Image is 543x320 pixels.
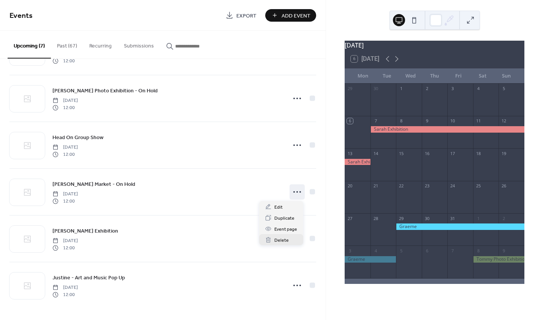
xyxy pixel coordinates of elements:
[373,215,378,221] div: 28
[473,256,524,263] div: Tommy Photo Exhibition - On Hold
[501,215,507,221] div: 2
[118,31,160,58] button: Submissions
[351,68,375,84] div: Mon
[501,248,507,253] div: 9
[373,183,378,189] div: 21
[52,191,78,198] span: [DATE]
[220,9,262,22] a: Export
[450,86,455,92] div: 3
[450,248,455,253] div: 7
[475,183,481,189] div: 25
[52,86,158,95] a: [PERSON_NAME] Photo Exhibition - On Hold
[236,12,256,20] span: Export
[52,238,78,244] span: [DATE]
[8,31,51,59] button: Upcoming (7)
[370,126,524,133] div: Sarah Exhibition
[52,198,78,204] span: 12:00
[347,118,353,124] div: 6
[52,291,78,298] span: 12:00
[501,183,507,189] div: 26
[423,68,446,84] div: Thu
[347,150,353,156] div: 13
[52,97,78,104] span: [DATE]
[9,8,33,23] span: Events
[398,150,404,156] div: 15
[398,86,404,92] div: 1
[52,273,125,282] a: Justine - Art and Music Pop Up
[52,284,78,291] span: [DATE]
[274,203,283,211] span: Edit
[396,223,524,230] div: Graeme
[375,68,399,84] div: Tue
[52,151,78,158] span: 12:00
[398,183,404,189] div: 22
[373,118,378,124] div: 7
[52,244,78,251] span: 12:00
[424,215,430,221] div: 30
[424,150,430,156] div: 16
[347,183,353,189] div: 20
[345,41,524,50] div: [DATE]
[501,150,507,156] div: 19
[494,68,518,84] div: Sun
[373,86,378,92] div: 30
[345,159,370,165] div: Sarah Exhibition
[52,133,103,142] a: Head On Group Show
[274,225,297,233] span: Event page
[51,31,83,58] button: Past (67)
[450,183,455,189] div: 24
[52,134,103,142] span: Head On Group Show
[424,86,430,92] div: 2
[282,12,310,20] span: Add Event
[52,227,118,235] span: [PERSON_NAME] Exhibition
[475,86,481,92] div: 4
[398,215,404,221] div: 29
[475,248,481,253] div: 8
[347,215,353,221] div: 27
[52,87,158,95] span: [PERSON_NAME] Photo Exhibition - On Hold
[274,236,289,244] span: Delete
[398,118,404,124] div: 8
[424,248,430,253] div: 6
[501,86,507,92] div: 5
[450,150,455,156] div: 17
[373,150,378,156] div: 14
[373,248,378,253] div: 4
[475,118,481,124] div: 11
[52,144,78,151] span: [DATE]
[265,9,316,22] button: Add Event
[399,68,423,84] div: Wed
[450,118,455,124] div: 10
[274,214,294,222] span: Duplicate
[398,248,404,253] div: 5
[347,248,353,253] div: 3
[446,68,470,84] div: Fri
[470,68,494,84] div: Sat
[345,256,396,263] div: Graeme
[52,104,78,111] span: 12:00
[450,215,455,221] div: 31
[347,86,353,92] div: 29
[83,31,118,58] button: Recurring
[52,180,135,189] a: [PERSON_NAME] Market - On Hold
[424,183,430,189] div: 23
[52,274,125,282] span: Justine - Art and Music Pop Up
[475,215,481,221] div: 1
[424,118,430,124] div: 9
[501,118,507,124] div: 12
[475,150,481,156] div: 18
[52,227,118,235] a: [PERSON_NAME] Exhibition
[52,57,78,64] span: 12:00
